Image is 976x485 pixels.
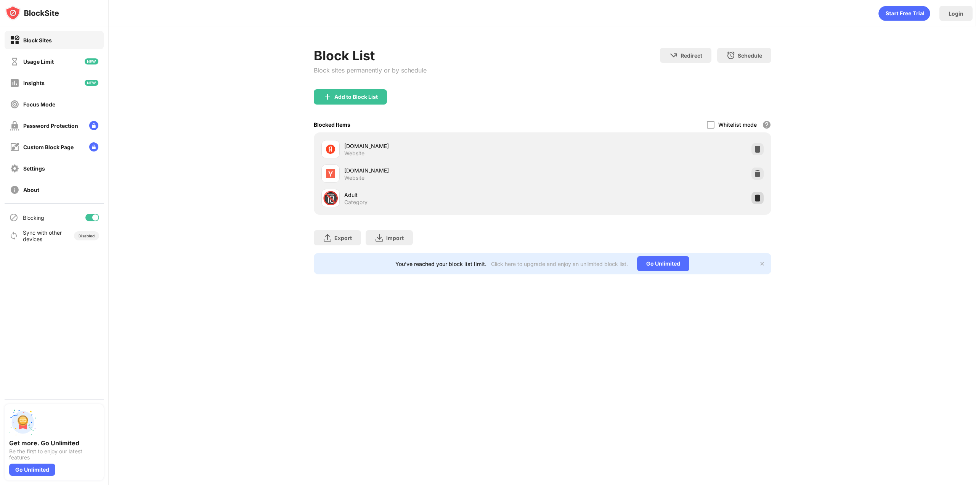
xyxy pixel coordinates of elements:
[89,142,98,151] img: lock-menu.svg
[10,57,19,66] img: time-usage-off.svg
[386,235,404,241] div: Import
[10,142,19,152] img: customize-block-page-off.svg
[10,35,19,45] img: block-on.svg
[9,409,37,436] img: push-unlimited.svg
[10,185,19,195] img: about-off.svg
[9,448,99,461] div: Be the first to enjoy our latest features
[681,52,702,59] div: Redirect
[9,213,18,222] img: blocking-icon.svg
[23,144,74,150] div: Custom Block Page
[326,169,335,178] img: favicons
[23,122,78,129] div: Password Protection
[5,5,59,21] img: logo-blocksite.svg
[23,101,55,108] div: Focus Mode
[9,231,18,240] img: sync-icon.svg
[738,52,762,59] div: Schedule
[326,145,335,154] img: favicons
[395,261,486,267] div: You’ve reached your block list limit.
[759,261,765,267] img: x-button.svg
[23,58,54,65] div: Usage Limit
[85,58,98,64] img: new-icon.svg
[10,78,19,88] img: insights-off.svg
[79,234,95,238] div: Disabled
[334,235,352,241] div: Export
[344,166,543,174] div: [DOMAIN_NAME]
[10,100,19,109] img: focus-off.svg
[949,10,963,17] div: Login
[23,37,52,44] div: Block Sites
[491,261,628,267] div: Click here to upgrade and enjoy an unlimited block list.
[85,80,98,86] img: new-icon.svg
[23,229,62,242] div: Sync with other devices
[9,439,99,447] div: Get more. Go Unlimited
[344,142,543,150] div: [DOMAIN_NAME]
[334,94,378,100] div: Add to Block List
[23,80,45,86] div: Insights
[314,48,427,63] div: Block List
[637,256,689,271] div: Go Unlimited
[9,464,55,476] div: Go Unlimited
[344,199,368,206] div: Category
[89,121,98,130] img: lock-menu.svg
[344,191,543,199] div: Adult
[323,190,339,206] div: 🔞
[344,174,364,181] div: Website
[718,121,757,128] div: Whitelist mode
[314,121,350,128] div: Blocked Items
[344,150,364,157] div: Website
[314,66,427,74] div: Block sites permanently or by schedule
[878,6,930,21] div: animation
[23,214,44,221] div: Blocking
[23,187,39,193] div: About
[10,121,19,131] img: password-protection-off.svg
[10,164,19,173] img: settings-off.svg
[23,165,45,172] div: Settings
